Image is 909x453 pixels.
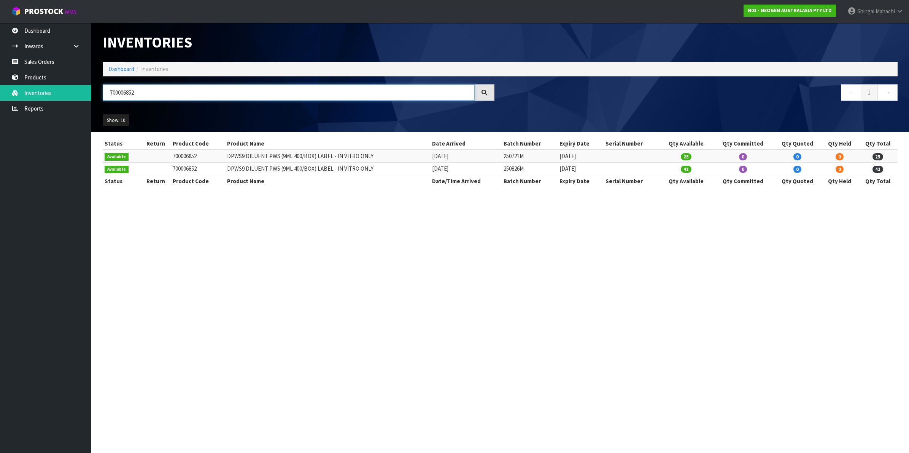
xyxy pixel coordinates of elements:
[681,166,691,173] span: 41
[876,8,895,15] span: Mahachi
[225,138,430,150] th: Product Name
[11,6,21,16] img: cube-alt.png
[140,175,171,187] th: Return
[857,8,874,15] span: Shingai
[773,138,822,150] th: Qty Quoted
[836,153,844,160] span: 0
[604,175,660,187] th: Serial Number
[141,65,168,73] span: Inventories
[103,175,140,187] th: Status
[858,175,898,187] th: Qty Total
[841,84,861,101] a: ←
[430,175,502,187] th: Date/Time Arrived
[171,150,225,162] td: 700006852
[739,153,747,160] span: 0
[103,138,140,150] th: Status
[103,114,129,127] button: Show: 10
[430,163,502,175] td: [DATE]
[822,175,858,187] th: Qty Held
[430,150,502,162] td: [DATE]
[225,163,430,175] td: DPWS9 DILUENT PWS (9ML 400/BOX) LABEL - IN VITRO ONLY
[739,166,747,173] span: 0
[748,7,832,14] strong: N03 - NEOGEN AUSTRALASIA PTY LTD
[105,153,129,161] span: Available
[558,138,604,150] th: Expiry Date
[140,138,171,150] th: Return
[793,153,801,160] span: 0
[836,166,844,173] span: 0
[558,175,604,187] th: Expiry Date
[793,166,801,173] span: 0
[65,8,76,16] small: WMS
[171,175,225,187] th: Product Code
[502,150,558,162] td: 250721M
[171,163,225,175] td: 700006852
[877,84,898,101] a: →
[108,65,134,73] a: Dashboard
[105,166,129,173] span: Available
[502,138,558,150] th: Batch Number
[681,153,691,160] span: 25
[502,163,558,175] td: 250826M
[506,84,898,103] nav: Page navigation
[660,138,712,150] th: Qty Available
[773,175,822,187] th: Qty Quoted
[872,166,883,173] span: 41
[712,138,773,150] th: Qty Committed
[24,6,63,16] span: ProStock
[171,138,225,150] th: Product Code
[559,152,576,160] span: [DATE]
[103,34,494,51] h1: Inventories
[872,153,883,160] span: 25
[660,175,712,187] th: Qty Available
[604,138,660,150] th: Serial Number
[225,150,430,162] td: DPWS9 DILUENT PWS (9ML 400/BOX) LABEL - IN VITRO ONLY
[861,84,878,101] a: 1
[103,84,475,101] input: Search inventories
[858,138,898,150] th: Qty Total
[225,175,430,187] th: Product Name
[502,175,558,187] th: Batch Number
[430,138,502,150] th: Date Arrived
[822,138,858,150] th: Qty Held
[559,165,576,172] span: [DATE]
[712,175,773,187] th: Qty Committed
